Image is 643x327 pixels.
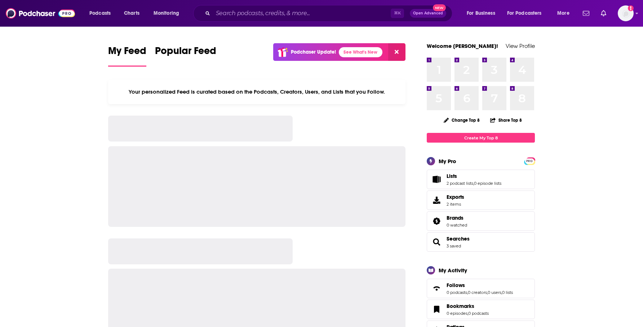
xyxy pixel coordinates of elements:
[413,12,443,15] span: Open Advanced
[439,116,484,125] button: Change Top 8
[439,158,456,165] div: My Pro
[124,8,139,18] span: Charts
[467,290,468,295] span: ,
[447,173,457,179] span: Lists
[429,237,444,247] a: Searches
[427,232,535,252] span: Searches
[108,45,146,67] a: My Feed
[119,8,144,19] a: Charts
[462,8,504,19] button: open menu
[427,211,535,231] span: Brands
[447,282,513,288] a: Follows
[501,290,502,295] span: ,
[468,311,489,316] a: 0 podcasts
[89,8,111,18] span: Podcasts
[148,8,189,19] button: open menu
[447,282,465,288] span: Follows
[429,216,444,226] a: Brands
[580,7,592,19] a: Show notifications dropdown
[487,290,488,295] span: ,
[427,170,535,189] span: Lists
[291,49,336,55] p: Podchaser Update!
[391,9,404,18] span: ⌘ K
[447,173,501,179] a: Lists
[447,303,474,309] span: Bookmarks
[447,215,464,221] span: Brands
[488,290,501,295] a: 0 users
[502,8,552,19] button: open menu
[84,8,120,19] button: open menu
[427,42,498,49] a: Welcome [PERSON_NAME]!
[628,5,634,11] svg: Add a profile image
[439,267,467,274] div: My Activity
[468,290,487,295] a: 0 creators
[467,311,468,316] span: ,
[473,181,474,186] span: ,
[474,181,501,186] a: 0 episode lists
[447,311,467,316] a: 0 episodes
[213,8,391,19] input: Search podcasts, credits, & more...
[447,194,464,200] span: Exports
[447,243,461,248] a: 3 saved
[557,8,569,18] span: More
[447,303,489,309] a: Bookmarks
[429,174,444,184] a: Lists
[427,300,535,319] span: Bookmarks
[6,6,75,20] img: Podchaser - Follow, Share and Rate Podcasts
[427,279,535,298] span: Follows
[429,283,444,294] a: Follows
[618,5,634,21] span: Logged in as ellerylsmith123
[447,181,473,186] a: 2 podcast lists
[598,7,609,19] a: Show notifications dropdown
[525,158,534,164] span: PRO
[108,80,405,104] div: Your personalized Feed is curated based on the Podcasts, Creators, Users, and Lists that you Follow.
[447,223,467,228] a: 0 watched
[447,290,467,295] a: 0 podcasts
[108,45,146,61] span: My Feed
[490,113,522,127] button: Share Top 8
[447,236,470,242] a: Searches
[433,4,446,11] span: New
[618,5,634,21] img: User Profile
[447,215,467,221] a: Brands
[525,158,534,163] a: PRO
[429,195,444,205] span: Exports
[467,8,495,18] span: For Business
[427,133,535,143] a: Create My Top 8
[552,8,578,19] button: open menu
[155,45,216,61] span: Popular Feed
[429,304,444,314] a: Bookmarks
[410,9,446,18] button: Open AdvancedNew
[154,8,179,18] span: Monitoring
[618,5,634,21] button: Show profile menu
[339,47,382,57] a: See What's New
[502,290,513,295] a: 0 lists
[200,5,459,22] div: Search podcasts, credits, & more...
[155,45,216,67] a: Popular Feed
[427,191,535,210] a: Exports
[507,8,542,18] span: For Podcasters
[447,202,464,207] span: 2 items
[506,42,535,49] a: View Profile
